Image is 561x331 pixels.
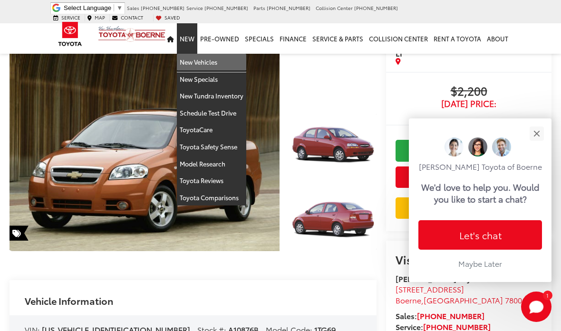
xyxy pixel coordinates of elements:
[396,283,526,305] a: [STREET_ADDRESS] Boerne,[GEOGRAPHIC_DATA] 78006
[85,14,107,21] a: Map
[396,253,542,265] h2: Visit our Store
[25,295,113,306] h2: Vehicle Information
[431,23,484,54] a: Rent a Toyota
[177,121,246,138] a: ToyotaCare
[164,14,180,21] span: Saved
[197,23,242,54] a: Pre-Owned
[141,4,184,11] span: [PHONE_NUMBER]
[64,4,123,11] a: Select Language​
[177,138,246,156] a: Toyota Safety Sense
[7,45,282,252] img: 2008 Chevrolet Aveo LT
[267,4,310,11] span: [PHONE_NUMBER]
[52,19,88,49] img: Toyota
[10,46,280,251] a: Expand Photo 0
[177,54,246,71] a: New Vehicles
[396,85,542,99] span: $2,200
[153,14,183,21] a: My Saved Vehicles
[366,23,431,54] a: Collision Center
[177,189,246,206] a: Toyota Comparisons
[289,112,377,178] img: 2008 Chevrolet Aveo LT
[424,294,503,305] span: [GEOGRAPHIC_DATA]
[409,118,551,282] div: Close[PERSON_NAME] Toyota of BoerneWe'd love to help you. Would you like to start a chat?Let's ch...
[98,26,166,42] img: Vic Vaughan Toyota of Boerne
[164,23,177,54] a: Home
[354,4,398,11] span: [PHONE_NUMBER]
[417,310,484,321] a: [PHONE_NUMBER]
[121,14,143,21] span: Contact
[396,283,464,294] span: [STREET_ADDRESS]
[242,23,277,54] a: Specials
[253,4,265,11] span: Parts
[396,310,484,321] strong: Sales:
[177,23,197,54] a: New
[521,292,551,322] svg: Start Chat
[396,294,421,305] span: Boerne
[64,4,111,11] span: Select Language
[204,4,248,11] span: [PHONE_NUMBER]
[310,23,366,54] a: Service & Parts: Opens in a new tab
[396,140,542,161] a: Check Availability
[484,23,511,54] a: About
[109,14,145,21] a: Contact
[316,4,353,11] span: Collision Center
[396,273,520,284] strong: [PERSON_NAME] Toyota of Boerne
[10,225,29,241] span: Special
[521,292,551,322] button: Toggle Chat Window
[116,4,123,11] span: ▼
[418,161,542,172] p: [PERSON_NAME] Toyota of Boerne
[546,293,549,297] span: 1
[177,88,246,105] a: New Tundra Inventory
[177,156,246,173] a: Model Research
[277,23,310,54] a: Finance
[177,172,246,189] a: Toyota Reviews
[396,99,542,108] span: [DATE] Price:
[177,105,246,122] a: Schedule Test Drive
[396,197,542,219] a: Value Your Trade
[418,220,542,250] button: Let's chat
[290,112,377,177] a: Expand Photo 1
[177,71,246,88] a: New Specials
[61,14,80,21] span: Service
[127,4,139,11] span: Sales
[289,185,377,252] img: 2008 Chevrolet Aveo LT
[505,294,526,305] span: 78006
[290,186,377,252] a: Expand Photo 2
[51,14,83,21] a: Service
[526,123,547,144] button: Close
[95,14,105,21] span: Map
[421,181,540,205] p: We'd love to help you. Would you like to start a chat?
[396,294,526,305] span: ,
[418,254,542,273] button: Maybe Later
[186,4,203,11] span: Service
[396,166,542,188] button: Get Price Now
